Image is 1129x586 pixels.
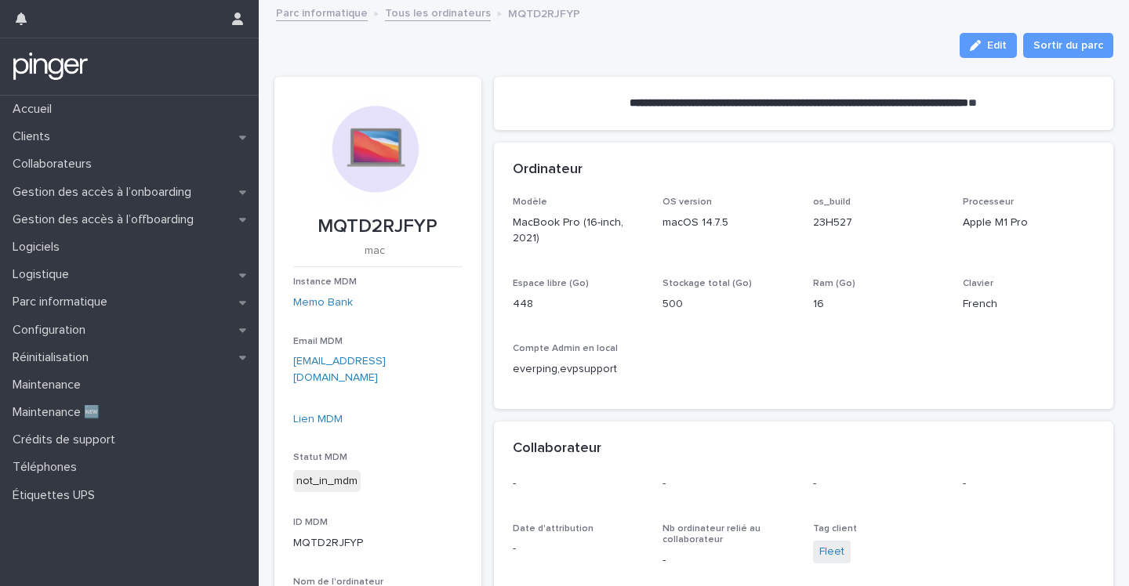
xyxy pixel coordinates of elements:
p: Logistique [6,267,82,282]
p: Gestion des accès à l’onboarding [6,185,204,200]
span: Clavier [963,279,993,288]
p: Logiciels [6,240,72,255]
span: Stockage total (Go) [663,279,752,288]
div: not_in_mdm [293,470,361,493]
p: - [663,476,794,492]
p: MacBook Pro (16-inch, 2021) [513,215,644,248]
button: Edit [960,33,1017,58]
span: Tag client [813,524,857,534]
p: Maintenance 🆕 [6,405,112,420]
p: Collaborateurs [6,157,104,172]
span: os_build [813,197,851,207]
a: Memo Bank [293,295,353,311]
p: Apple M1 Pro [963,215,1095,231]
img: mTgBEunGTSyRkCgitkcU [13,51,89,82]
p: Étiquettes UPS [6,488,107,503]
p: mac [293,244,456,258]
span: Espace libre (Go) [513,279,589,288]
a: [EMAIL_ADDRESS][DOMAIN_NAME] [293,356,386,383]
p: Réinitialisation [6,350,101,365]
p: Gestion des accès à l’offboarding [6,212,206,227]
button: Sortir du parc [1023,33,1113,58]
p: 500 [663,296,794,313]
span: Edit [987,40,1007,51]
p: Clients [6,129,63,144]
span: Compte Admin en local [513,344,618,353]
span: OS version [663,197,712,207]
p: Parc informatique [6,295,120,309]
p: - [513,476,644,492]
p: Configuration [6,323,98,338]
span: Instance MDM [293,277,357,287]
span: Ram (Go) [813,279,855,288]
span: Nb ordinateur relié au collaborateur [663,524,761,544]
span: Email MDM [293,337,343,346]
p: macOS 14.7.5 [663,215,794,231]
p: 448 [513,296,644,313]
p: Téléphones [6,460,89,475]
p: - [963,476,1095,492]
p: MQTD2RJFYP [293,535,463,552]
p: French [963,296,1095,313]
span: Statut MDM [293,453,347,462]
p: Maintenance [6,378,93,392]
h2: Collaborateur [513,440,601,458]
p: - [513,541,644,557]
p: MQTD2RJFYP [293,215,463,238]
p: - [813,476,945,492]
p: 16 [813,296,945,313]
a: Tous les ordinateurs [385,3,491,21]
p: - [663,552,794,569]
p: MQTD2RJFYP [508,4,580,21]
a: Parc informatique [276,3,368,21]
p: Accueil [6,102,64,117]
p: Crédits de support [6,432,128,447]
p: 23H527 [813,215,945,231]
span: Sortir du parc [1033,38,1103,53]
span: Processeur [963,197,1014,207]
p: everping,evpsupport [513,361,644,378]
a: Lien MDM [293,414,343,425]
h2: Ordinateur [513,161,583,179]
span: ID MDM [293,518,328,527]
a: Fleet [819,544,844,560]
span: Date d'attribution [513,524,594,534]
span: Modèle [513,197,547,207]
